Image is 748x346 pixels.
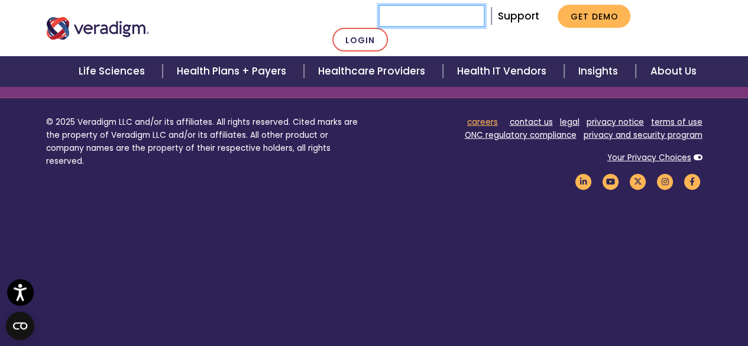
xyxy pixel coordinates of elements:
[655,176,675,187] a: Veradigm Instagram Link
[443,56,564,86] a: Health IT Vendors
[497,9,539,23] a: Support
[587,117,644,128] a: privacy notice
[304,56,442,86] a: Healthcare Providers
[574,176,594,187] a: Veradigm LinkedIn Link
[6,312,34,340] button: Open CMP widget
[46,116,365,167] p: © 2025 Veradigm LLC and/or its affiliates. All rights reserved. Cited marks are the property of V...
[651,117,702,128] a: terms of use
[378,5,485,27] input: Search
[564,56,636,86] a: Insights
[465,130,577,141] a: ONC regulatory compliance
[628,176,648,187] a: Veradigm Twitter Link
[467,117,498,128] a: careers
[332,28,388,52] a: Login
[64,56,163,86] a: Life Sciences
[558,5,630,28] a: Get Demo
[607,152,691,163] a: Your Privacy Choices
[46,17,150,40] img: Veradigm logo
[601,176,621,187] a: Veradigm YouTube Link
[510,117,553,128] a: contact us
[584,130,702,141] a: privacy and security program
[636,56,710,86] a: About Us
[560,117,579,128] a: legal
[163,56,304,86] a: Health Plans + Payers
[682,176,702,187] a: Veradigm Facebook Link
